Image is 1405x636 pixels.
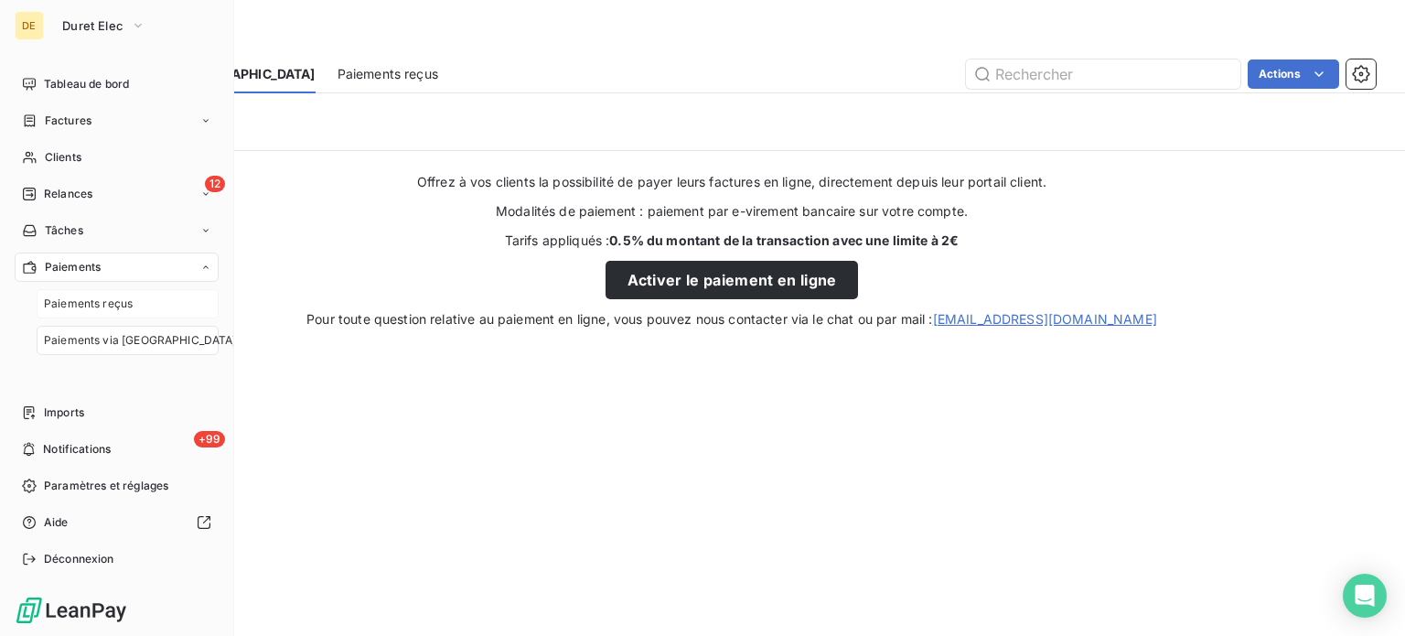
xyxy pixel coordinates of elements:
input: Rechercher [966,59,1240,89]
span: Tarifs appliqués : [505,232,960,250]
a: Aide [15,508,219,537]
span: Tâches [45,222,83,239]
button: Actions [1248,59,1339,89]
span: Paiements reçus [338,65,438,83]
span: Paiements via [GEOGRAPHIC_DATA] [44,332,237,349]
strong: 0.5% du montant de la transaction avec une limite à 2€ [609,232,959,248]
span: Aide [44,514,69,531]
span: Relances [44,186,92,202]
span: Paramètres et réglages [44,478,168,494]
span: Paiements [45,259,101,275]
a: [EMAIL_ADDRESS][DOMAIN_NAME] [933,311,1157,327]
img: Logo LeanPay [15,596,128,625]
button: Activer le paiement en ligne [606,261,859,299]
span: Paiements reçus [44,296,133,312]
div: Open Intercom Messenger [1343,574,1387,618]
div: DE [15,11,44,40]
span: Pour toute question relative au paiement en ligne, vous pouvez nous contacter via le chat ou par ... [306,310,1157,329]
span: +99 [194,431,225,447]
span: Imports [44,404,84,421]
span: Offrez à vos clients la possibilité de payer leurs factures en ligne, directement depuis leur por... [417,173,1046,191]
span: Duret Elec [62,18,123,33]
span: 12 [205,176,225,192]
span: Notifications [43,441,111,458]
span: Modalités de paiement : paiement par e-virement bancaire sur votre compte. [496,202,968,221]
span: Tableau de bord [44,76,129,92]
span: Déconnexion [44,551,114,567]
span: Factures [45,113,91,129]
span: Clients [45,149,81,166]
